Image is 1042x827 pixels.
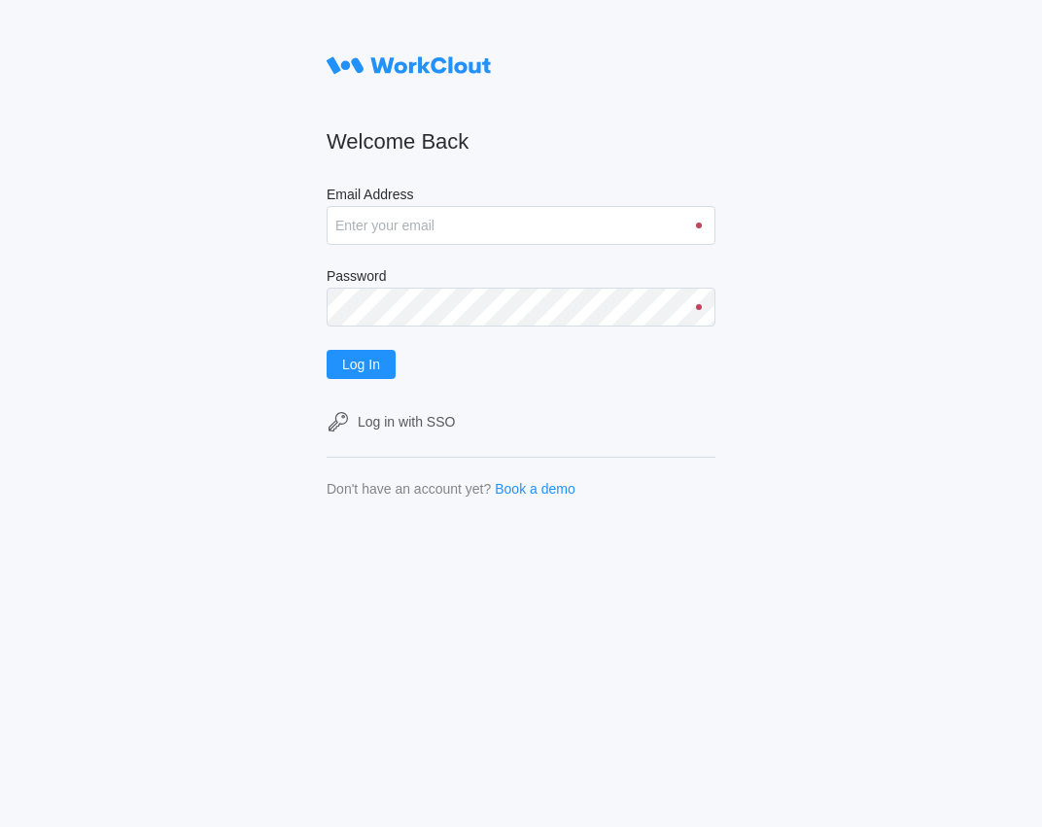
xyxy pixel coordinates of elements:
label: Password [327,268,715,288]
span: Log In [342,358,380,371]
button: Log In [327,350,396,379]
a: Log in with SSO [327,410,715,433]
a: Book a demo [495,481,575,497]
input: Enter your email [327,206,715,245]
label: Email Address [327,187,715,206]
div: Don't have an account yet? [327,481,491,497]
div: Log in with SSO [358,414,455,430]
h2: Welcome Back [327,128,715,155]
